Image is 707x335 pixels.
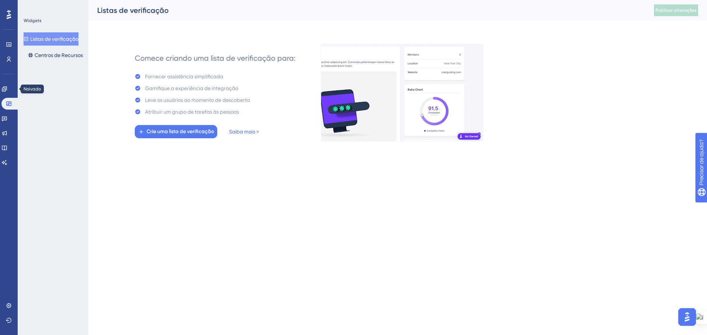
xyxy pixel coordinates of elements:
button: Publicar alterações [654,4,698,16]
font: Publicar alterações [655,8,697,13]
font: Listas de verificação [30,36,78,42]
font: Precisar de ajuda? [17,3,63,9]
font: Widgets [24,18,42,23]
button: Centros de Recursos [24,49,87,62]
a: Saiba mais > [229,127,259,136]
font: Atribuir um grupo de tarefas às pessoas [145,109,239,115]
button: Listas de verificação [24,32,78,46]
font: Comece criando uma lista de verificação para: [135,54,296,63]
button: Crie uma lista de verificação [135,125,217,138]
font: Listas de verificação [97,6,169,15]
font: Fornecer assistência simplificada [145,74,223,79]
iframe: Iniciador do Assistente de IA do UserGuiding [676,306,698,328]
font: Saiba mais > [229,129,259,135]
font: Leve os usuários ao momento de descoberta [145,97,250,103]
font: Crie uma lista de verificação [147,128,214,135]
font: Centros de Recursos [35,52,83,58]
img: e28e67207451d1beac2d0b01ddd05b56.gif [321,44,483,142]
font: Gamifique a experiência de integração [145,85,238,91]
